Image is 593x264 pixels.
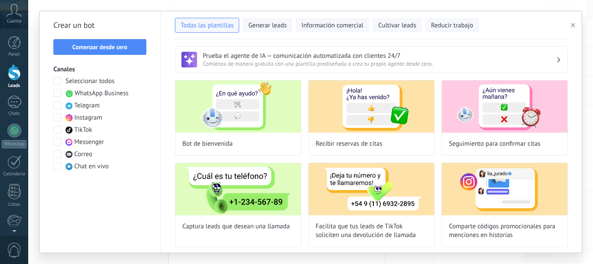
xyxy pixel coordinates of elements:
button: Cultivar leads [372,18,422,33]
span: Cultivar leads [378,21,416,30]
span: Messenger [74,138,104,147]
span: Cuenta [7,19,21,24]
span: Comienza de manera gratuita con una plantilla prediseñada o crea tu propio agente desde cero. [203,60,556,67]
span: Captura leads que desean una llamada [182,222,290,231]
div: Leads [2,83,27,89]
span: Todas las plantillas [181,21,234,30]
div: Panel [2,52,27,57]
span: Facilita que tus leads de TikTok soliciten una devolución de llamada [316,222,427,240]
span: Información comercial [301,21,363,30]
span: Generar leads [248,21,287,30]
div: Calendario [2,171,27,177]
span: Correo [74,150,92,159]
div: Listas [2,202,27,207]
button: Todas las plantillas [175,18,239,33]
img: Bot de bienvenida [175,80,301,133]
span: Seguimiento para confirmar citas [449,140,540,148]
h3: Canales [53,65,147,74]
span: Chat en vivo [74,162,109,171]
span: Comparte códigos promocionales para menciones en historias [449,222,560,240]
h2: Crear un bot [53,18,147,32]
img: Seguimiento para confirmar citas [442,80,567,133]
h3: Prueba el agente de IA — comunicación automatizada con clientes 24/7 [203,52,556,60]
span: Recibir reservas de citas [316,140,382,148]
img: Comparte códigos promocionales para menciones en historias [442,163,567,215]
span: Comenzar desde cero [72,44,128,50]
span: Seleccionar todos [66,77,115,86]
button: Reducir trabajo [425,18,479,33]
img: Recibir reservas de citas [309,80,434,133]
button: Generar leads [243,18,292,33]
span: Bot de bienvenida [182,140,233,148]
img: Facilita que tus leads de TikTok soliciten una devolución de llamada [309,163,434,215]
span: WhatsApp Business [75,89,128,98]
button: Información comercial [296,18,369,33]
img: Captura leads que desean una llamada [175,163,301,215]
div: WhatsApp [2,140,26,148]
span: Instagram [74,114,102,122]
div: Chats [2,111,27,117]
span: Reducir trabajo [431,21,473,30]
span: TikTok [74,126,92,134]
span: Telegram [74,101,100,110]
button: Comenzar desde cero [53,39,146,55]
